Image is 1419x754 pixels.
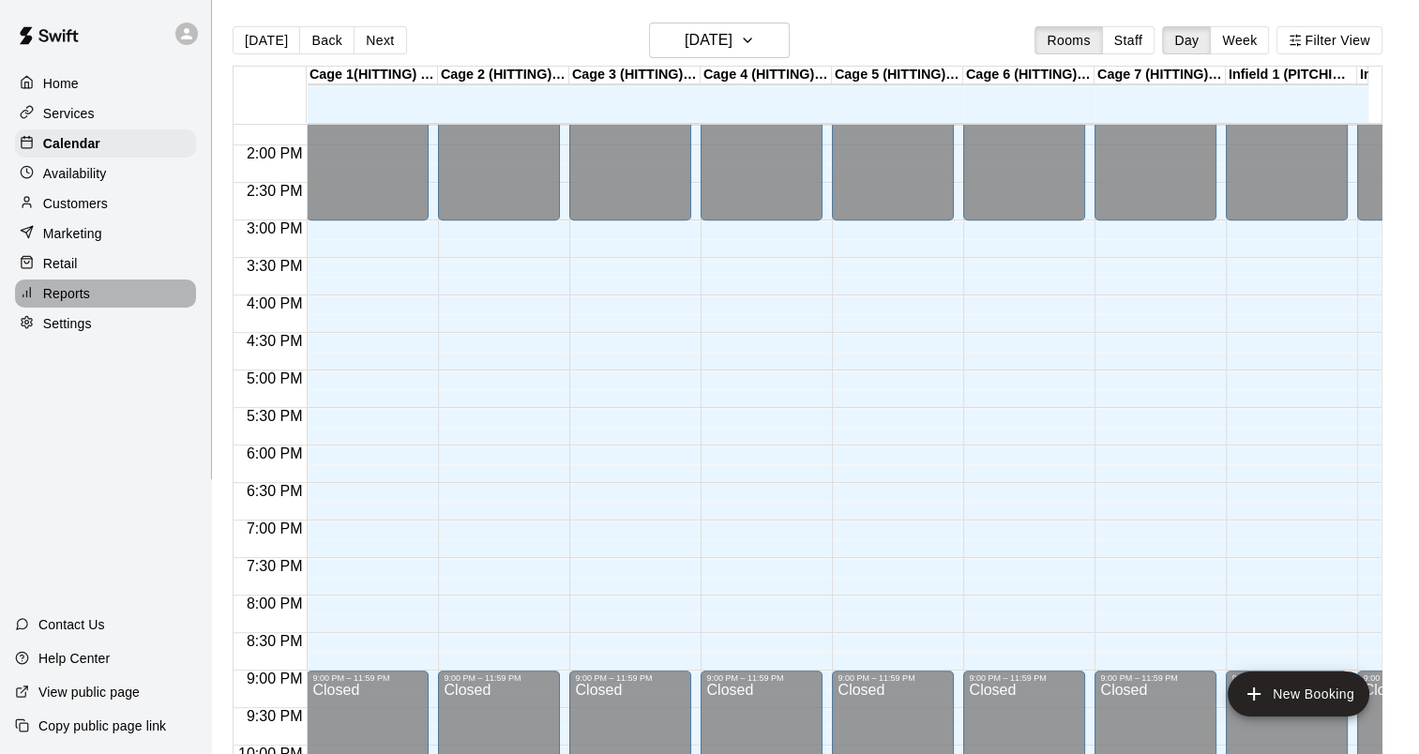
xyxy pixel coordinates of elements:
p: Settings [43,314,92,333]
div: 9:00 PM – 11:59 PM [838,673,948,683]
div: 9:00 PM – 11:59 PM [706,673,817,683]
a: Calendar [15,129,196,158]
div: 9:00 PM – 11:59 PM [444,673,554,683]
p: Calendar [43,134,100,153]
p: Customers [43,194,108,213]
button: add [1228,671,1369,716]
span: 2:00 PM [242,145,308,161]
div: Cage 1(HITTING) - Hit Trax - TBK [307,67,438,84]
p: View public page [38,683,140,701]
a: Services [15,99,196,128]
p: Availability [43,164,107,183]
span: 4:30 PM [242,333,308,349]
h6: [DATE] [685,27,732,53]
button: [DATE] [233,26,300,54]
button: Back [299,26,355,54]
span: 8:00 PM [242,596,308,611]
a: Marketing [15,219,196,248]
p: Home [43,74,79,93]
div: Cage 4 (HITTING) - TBK [701,67,832,84]
p: Services [43,104,95,123]
button: Filter View [1276,26,1381,54]
span: 9:00 PM [242,671,308,686]
span: 7:00 PM [242,520,308,536]
button: Day [1162,26,1211,54]
a: Settings [15,309,196,338]
div: Cage 5 (HITTING) - TBK [832,67,963,84]
p: Help Center [38,649,110,668]
span: 5:30 PM [242,408,308,424]
a: Availability [15,159,196,188]
span: 6:30 PM [242,483,308,499]
p: Retail [43,254,78,273]
a: Home [15,69,196,98]
span: 8:30 PM [242,633,308,649]
span: 3:00 PM [242,220,308,236]
div: 9:00 PM – 11:59 PM [969,673,1079,683]
div: 9:00 PM – 11:59 PM [1100,673,1211,683]
a: Customers [15,189,196,218]
div: Cage 7 (HITTING) - TBK [1094,67,1226,84]
div: 9:00 PM – 11:59 PM [312,673,423,683]
span: 7:30 PM [242,558,308,574]
div: Infield 1 (PITCHING) - TBK [1226,67,1357,84]
div: Cage 6 (HITTING) - TBK [963,67,1094,84]
div: 9:00 PM – 11:59 PM [575,673,686,683]
span: 3:30 PM [242,258,308,274]
button: [DATE] [649,23,790,58]
div: Cage 3 (HITTING) - TBK [569,67,701,84]
button: Rooms [1034,26,1102,54]
span: 4:00 PM [242,295,308,311]
p: Contact Us [38,615,105,634]
p: Marketing [43,224,102,243]
a: Reports [15,279,196,308]
button: Staff [1102,26,1155,54]
span: 6:00 PM [242,445,308,461]
p: Copy public page link [38,716,166,735]
button: Next [354,26,406,54]
p: Reports [43,284,90,303]
button: Week [1210,26,1269,54]
div: Cage 2 (HITTING)- Hit Trax - TBK [438,67,569,84]
span: 9:30 PM [242,708,308,724]
a: Retail [15,249,196,278]
span: 5:00 PM [242,370,308,386]
span: 2:30 PM [242,183,308,199]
